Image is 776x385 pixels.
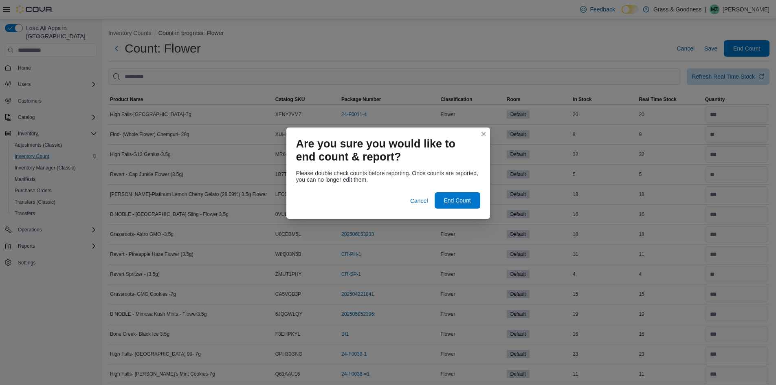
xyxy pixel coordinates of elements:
[410,197,428,205] span: Cancel
[435,192,480,209] button: End Count
[296,137,474,163] h1: Are you sure you would like to end count & report?
[296,170,480,183] div: Please double check counts before reporting. Once counts are reported, you can no longer edit them.
[407,193,431,209] button: Cancel
[444,196,470,205] span: End Count
[479,129,488,139] button: Closes this modal window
